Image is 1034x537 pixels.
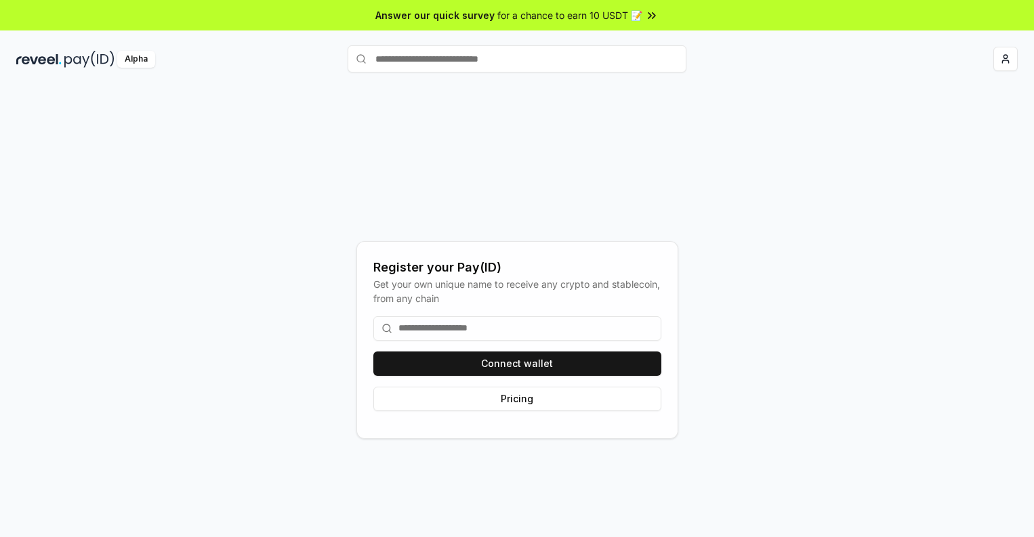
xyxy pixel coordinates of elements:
button: Connect wallet [373,351,661,376]
button: Pricing [373,387,661,411]
span: for a chance to earn 10 USDT 📝 [497,8,642,22]
img: reveel_dark [16,51,62,68]
div: Register your Pay(ID) [373,258,661,277]
div: Alpha [117,51,155,68]
img: pay_id [64,51,115,68]
span: Answer our quick survey [375,8,495,22]
div: Get your own unique name to receive any crypto and stablecoin, from any chain [373,277,661,305]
